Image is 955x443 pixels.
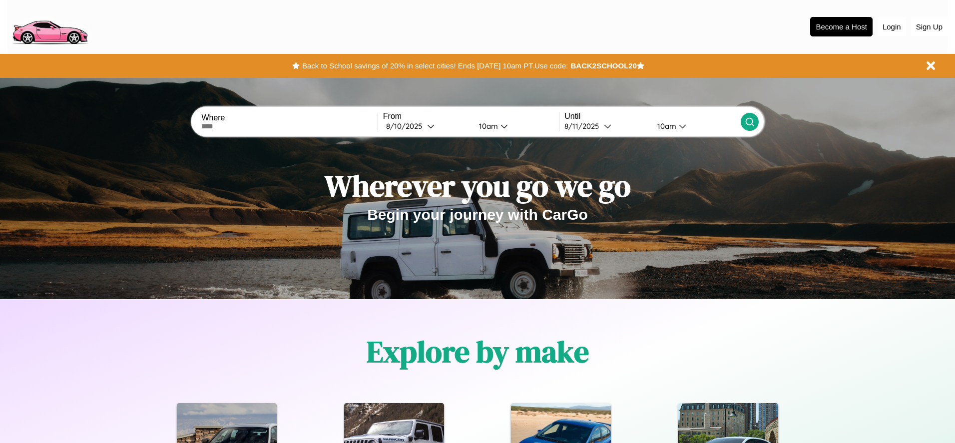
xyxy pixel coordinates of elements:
label: From [383,112,559,121]
button: 10am [471,121,559,131]
img: logo [7,5,92,47]
h1: Explore by make [367,331,589,372]
label: Where [201,113,377,122]
div: 8 / 10 / 2025 [386,121,427,131]
button: Login [878,17,906,36]
button: 8/10/2025 [383,121,471,131]
label: Until [564,112,740,121]
div: 10am [652,121,679,131]
b: BACK2SCHOOL20 [570,61,637,70]
button: 10am [649,121,740,131]
button: Sign Up [911,17,948,36]
button: Back to School savings of 20% in select cities! Ends [DATE] 10am PT.Use code: [300,59,570,73]
div: 10am [474,121,500,131]
div: 8 / 11 / 2025 [564,121,604,131]
button: Become a Host [810,17,873,36]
